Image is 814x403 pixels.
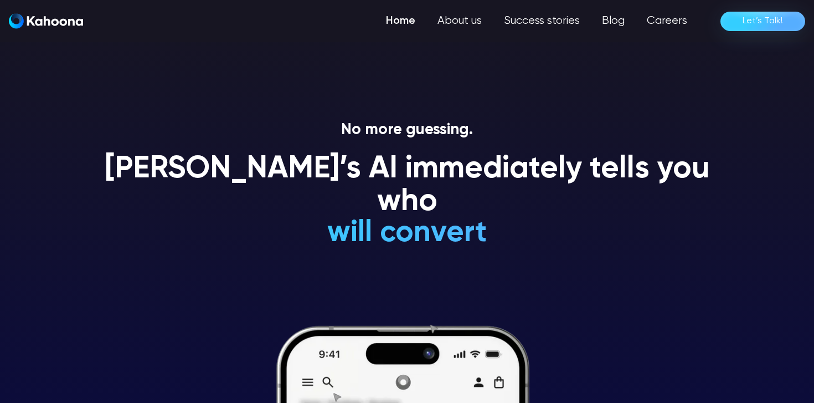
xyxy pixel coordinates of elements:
[91,153,723,219] h1: [PERSON_NAME]’s AI immediately tells you who
[426,10,493,32] a: About us
[375,10,426,32] a: Home
[636,10,698,32] a: Careers
[91,121,723,140] p: No more guessing.
[720,12,805,31] a: Let’s Talk!
[743,12,783,30] div: Let’s Talk!
[9,13,83,29] a: home
[493,10,591,32] a: Success stories
[591,10,636,32] a: Blog
[244,217,570,249] h1: will convert
[9,13,83,29] img: Kahoona logo white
